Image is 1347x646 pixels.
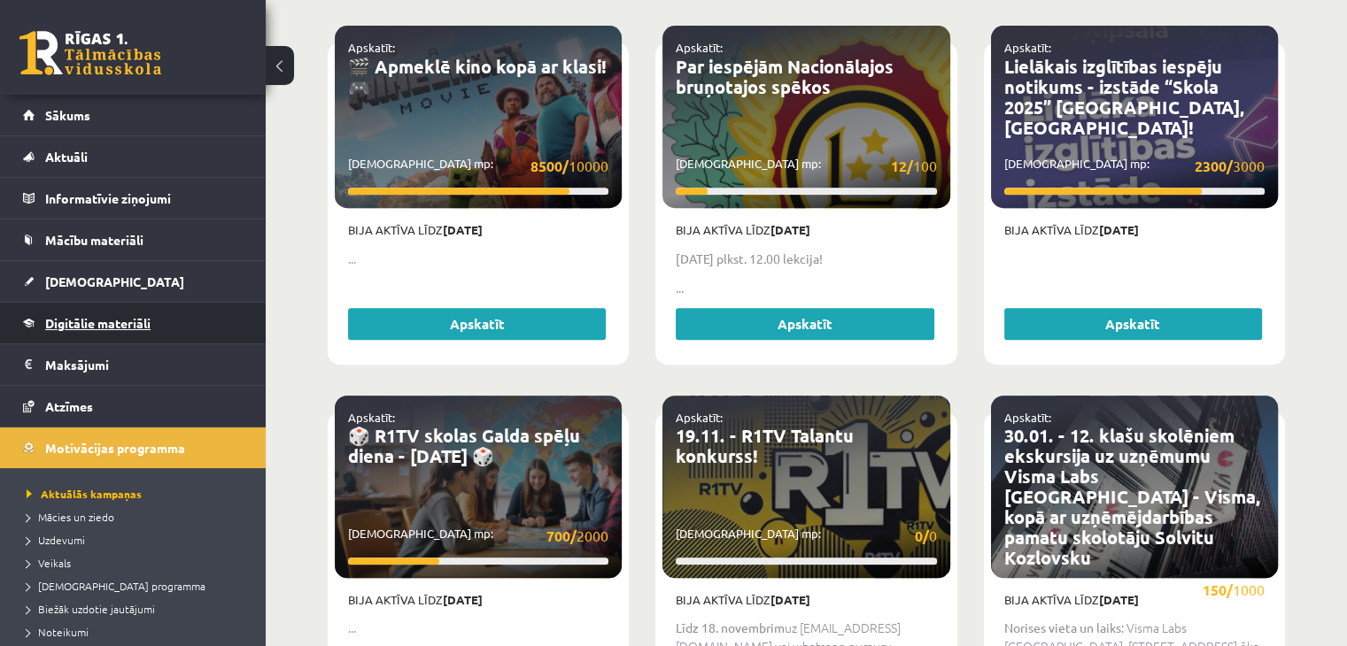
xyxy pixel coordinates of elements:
[1203,581,1233,599] strong: 150/
[1004,155,1265,177] p: [DEMOGRAPHIC_DATA] mp:
[676,619,785,635] strong: Līdz 18. novembrim
[27,579,205,593] span: [DEMOGRAPHIC_DATA] programma
[891,157,913,175] strong: 12/
[676,155,936,177] p: [DEMOGRAPHIC_DATA] mp:
[676,55,894,98] a: Par iespējām Nacionālajos bruņotajos spēkos
[1195,155,1265,177] span: 3000
[348,40,395,55] a: Apskatīt:
[676,279,936,297] p: ...
[915,527,929,545] strong: 0/
[770,222,810,237] strong: [DATE]
[27,578,248,594] a: [DEMOGRAPHIC_DATA] programma
[348,424,580,467] a: 🎲 R1TV skolas Galda spēļu diena - [DATE] 🎲
[45,149,88,165] span: Aktuāli
[45,398,93,414] span: Atzīmes
[915,525,937,547] span: 0
[19,31,161,75] a: Rīgas 1. Tālmācības vidusskola
[23,344,244,385] a: Maksājumi
[443,222,483,237] strong: [DATE]
[530,155,608,177] span: 10000
[1004,579,1265,601] p: [DEMOGRAPHIC_DATA] mp:
[1004,410,1051,425] a: Apskatīt:
[27,602,155,616] span: Biežāk uzdotie jautājumi
[443,592,483,607] strong: [DATE]
[27,601,248,617] a: Biežāk uzdotie jautājumi
[676,250,823,266] strong: [DATE] plkst. 12.00 lekcija!
[27,533,85,547] span: Uzdevumi
[546,527,577,545] strong: 700/
[676,424,854,467] a: 19.11. - R1TV Talantu konkurss!
[27,486,248,502] a: Aktuālās kampaņas
[1004,619,1121,635] strong: Norises vieta un laiks
[1099,222,1139,237] strong: [DATE]
[1004,424,1260,569] a: 30.01. - 12. klašu skolēniem ekskursija uz uzņēmumu Visma Labs [GEOGRAPHIC_DATA] - Visma, kopā ar...
[348,591,608,609] p: Bija aktīva līdz
[1203,579,1265,601] span: 1000
[348,308,606,340] a: Apskatīt
[1004,40,1051,55] a: Apskatīt:
[891,155,937,177] span: 100
[23,303,244,343] a: Digitālie materiāli
[23,178,244,219] a: Informatīvie ziņojumi
[770,592,810,607] strong: [DATE]
[23,219,244,260] a: Mācību materiāli
[676,308,933,340] a: Apskatīt
[348,410,395,425] a: Apskatīt:
[45,232,143,248] span: Mācību materiāli
[348,221,608,239] p: Bija aktīva līdz
[45,273,184,289] span: [DEMOGRAPHIC_DATA]
[23,136,244,177] a: Aktuāli
[45,107,90,123] span: Sākums
[676,591,936,609] p: Bija aktīva līdz
[45,178,244,219] legend: Informatīvie ziņojumi
[348,525,608,547] p: [DEMOGRAPHIC_DATA] mp:
[45,315,151,331] span: Digitālie materiāli
[348,619,608,637] p: ...
[546,525,608,547] span: 2000
[23,261,244,302] a: [DEMOGRAPHIC_DATA]
[27,625,89,639] span: Noteikumi
[1195,157,1233,175] strong: 2300/
[23,386,244,427] a: Atzīmes
[1099,592,1139,607] strong: [DATE]
[23,95,244,135] a: Sākums
[1004,308,1262,340] a: Apskatīt
[27,509,248,525] a: Mācies un ziedo
[27,556,71,570] span: Veikals
[676,410,723,425] a: Apskatīt:
[530,157,569,175] strong: 8500/
[27,487,142,501] span: Aktuālās kampaņas
[27,510,114,524] span: Mācies un ziedo
[348,250,608,268] p: ...
[27,532,248,548] a: Uzdevumi
[1004,55,1244,139] a: Lielākais izglītības iespēju notikums - izstāde “Skola 2025” [GEOGRAPHIC_DATA], [GEOGRAPHIC_DATA]!
[348,155,608,177] p: [DEMOGRAPHIC_DATA] mp:
[676,525,936,547] p: [DEMOGRAPHIC_DATA] mp:
[348,55,606,98] a: 🎬 Apmeklē kino kopā ar klasi! 🎮
[45,344,244,385] legend: Maksājumi
[676,40,723,55] a: Apskatīt:
[27,624,248,640] a: Noteikumi
[1004,221,1265,239] p: Bija aktīva līdz
[676,221,936,239] p: Bija aktīva līdz
[45,440,185,456] span: Motivācijas programma
[23,427,244,468] a: Motivācijas programma
[27,555,248,571] a: Veikals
